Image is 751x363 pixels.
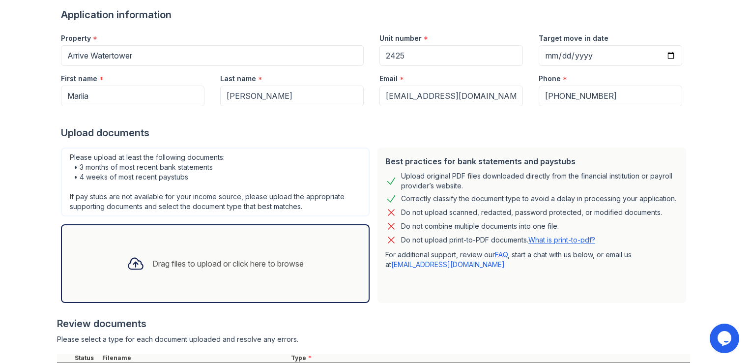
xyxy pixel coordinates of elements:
[61,33,91,43] label: Property
[385,250,678,270] p: For additional support, review our , start a chat with us below, or email us at
[495,250,508,259] a: FAQ
[710,324,741,353] iframe: chat widget
[391,260,505,269] a: [EMAIL_ADDRESS][DOMAIN_NAME]
[401,207,662,218] div: Do not upload scanned, redacted, password protected, or modified documents.
[401,220,559,232] div: Do not combine multiple documents into one file.
[379,74,398,84] label: Email
[57,317,690,331] div: Review documents
[73,354,100,362] div: Status
[401,235,595,245] p: Do not upload print-to-PDF documents.
[385,155,678,167] div: Best practices for bank statements and paystubs
[379,33,422,43] label: Unit number
[57,334,690,344] div: Please select a type for each document uploaded and resolve any errors.
[528,236,595,244] a: What is print-to-pdf?
[152,258,304,270] div: Drag files to upload or click here to browse
[539,74,561,84] label: Phone
[61,74,97,84] label: First name
[100,354,289,362] div: Filename
[401,193,676,205] div: Correctly classify the document type to avoid a delay in processing your application.
[220,74,256,84] label: Last name
[539,33,608,43] label: Target move in date
[61,126,690,140] div: Upload documents
[401,171,678,191] div: Upload original PDF files downloaded directly from the financial institution or payroll provider’...
[61,8,690,22] div: Application information
[289,354,690,362] div: Type
[61,148,370,216] div: Please upload at least the following documents: • 3 months of most recent bank statements • 4 wee...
